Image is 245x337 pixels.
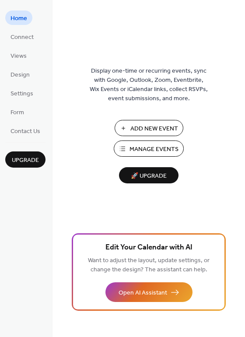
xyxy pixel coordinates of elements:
[5,151,45,168] button: Upgrade
[129,145,178,154] span: Manage Events
[5,29,39,44] a: Connect
[5,11,32,25] a: Home
[105,282,192,302] button: Open AI Assistant
[10,127,40,136] span: Contact Us
[115,120,183,136] button: Add New Event
[130,124,178,133] span: Add New Event
[10,89,33,98] span: Settings
[105,242,192,254] span: Edit Your Calendar with AI
[10,33,34,42] span: Connect
[10,108,24,117] span: Form
[5,48,32,63] a: Views
[5,86,38,100] a: Settings
[124,170,173,182] span: 🚀 Upgrade
[5,105,29,119] a: Form
[12,156,39,165] span: Upgrade
[119,288,167,298] span: Open AI Assistant
[10,14,27,23] span: Home
[90,67,208,103] span: Display one-time or recurring events, sync with Google, Outlook, Zoom, Eventbrite, Wix Events or ...
[114,140,184,157] button: Manage Events
[10,70,30,80] span: Design
[5,123,45,138] a: Contact Us
[5,67,35,81] a: Design
[119,167,178,183] button: 🚀 Upgrade
[10,52,27,61] span: Views
[88,255,210,276] span: Want to adjust the layout, update settings, or change the design? The assistant can help.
